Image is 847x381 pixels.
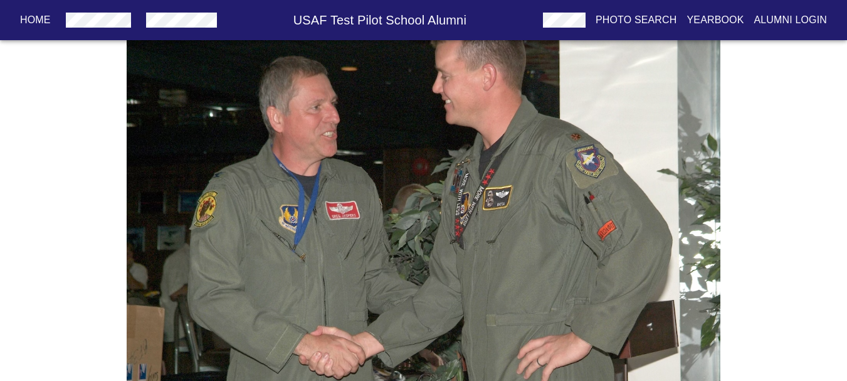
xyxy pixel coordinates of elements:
p: Yearbook [687,13,744,28]
button: Photo Search [591,9,682,31]
button: Alumni Login [749,9,833,31]
p: Alumni Login [754,13,828,28]
button: Home [15,9,56,31]
p: Photo Search [596,13,677,28]
h6: USAF Test Pilot School Alumni [222,10,538,30]
button: Yearbook [681,9,749,31]
p: Home [20,13,51,28]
